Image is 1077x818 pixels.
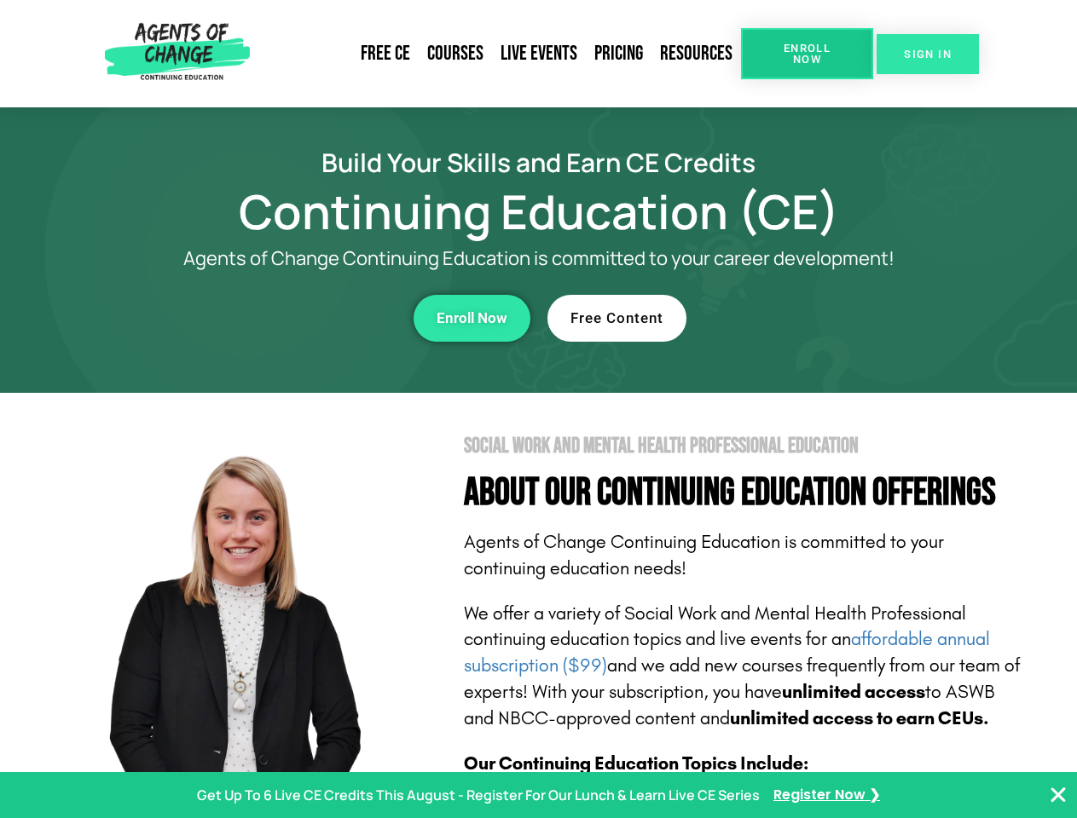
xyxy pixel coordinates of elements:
span: Agents of Change Continuing Education is committed to your continuing education needs! [464,531,944,579]
span: Enroll Now [768,43,846,65]
a: Enroll Now [741,28,873,79]
b: Our Continuing Education Topics Include: [464,752,808,775]
h2: Social Work and Mental Health Professional Education [464,435,1025,457]
h4: About Our Continuing Education Offerings [464,474,1025,512]
b: unlimited access to earn CEUs. [730,707,989,729]
a: Pricing [586,34,651,73]
nav: Menu [257,34,741,73]
span: Enroll Now [437,311,507,325]
a: Free CE [352,34,419,73]
a: Courses [419,34,492,73]
span: Free Content [570,311,663,325]
a: Free Content [547,295,686,342]
a: SIGN IN [877,34,979,74]
p: We offer a variety of Social Work and Mental Health Professional continuing education topics and ... [464,601,1025,732]
p: Get Up To 6 Live CE Credits This August - Register For Our Lunch & Learn Live CE Series [197,783,760,808]
h2: Build Your Skills and Earn CE Credits [53,150,1025,175]
a: Enroll Now [414,295,530,342]
a: Resources [651,34,741,73]
button: Close Banner [1048,785,1068,805]
b: unlimited access [782,681,925,703]
a: Register Now ❯ [773,783,880,808]
span: SIGN IN [904,49,952,60]
p: Agents of Change Continuing Education is committed to your career development! [121,248,957,269]
a: Live Events [492,34,586,73]
h1: Continuing Education (CE) [53,192,1025,231]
